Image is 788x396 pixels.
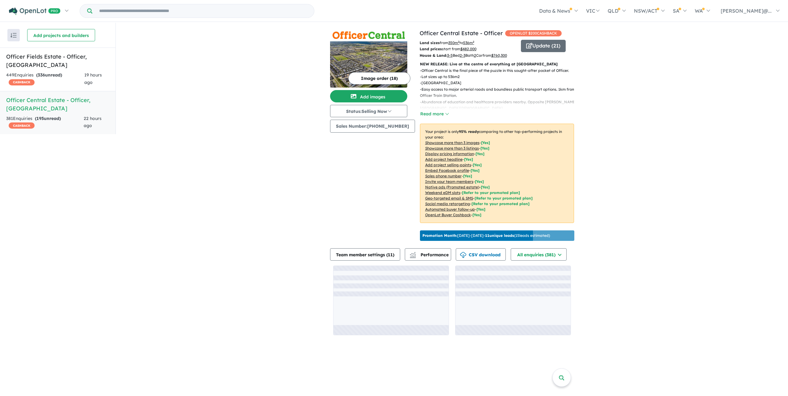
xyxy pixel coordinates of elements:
[475,179,484,184] span: [ Yes ]
[330,248,400,261] button: Team member settings (11)
[481,185,490,189] span: [Yes]
[472,201,530,206] span: [Refer to your promoted plan]
[425,168,469,173] u: Embed Facebook profile
[463,174,472,178] span: [ Yes ]
[420,47,442,51] b: Land prices
[411,252,449,258] span: Performance
[348,72,410,85] button: Image order (18)
[425,157,463,162] u: Add project headline
[9,79,35,85] span: CASHBACK
[425,212,471,217] u: OpenLot Buyer Cashback
[27,29,95,41] button: Add projects and builders
[460,53,465,58] u: 2-3
[521,40,566,52] button: Update (21)
[420,68,579,74] p: - Officer Central is the final piece of the puzzle in this sought-after pocket of Officer.
[422,233,457,238] b: Promotion Month:
[9,7,61,15] img: Openlot PRO Logo White
[463,40,474,45] u: 536 m
[333,31,405,39] img: Officer Central Estate - Officer Logo
[422,233,550,238] p: [DATE] - [DATE] - ( 15 leads estimated)
[38,72,45,78] span: 336
[330,41,407,88] img: Officer Central Estate - Officer
[10,33,17,38] img: sort.svg
[9,122,35,129] span: CASHBACK
[460,252,466,258] img: download icon
[425,174,462,178] u: Sales phone number
[425,196,473,200] u: Geo-targeted email & SMS
[425,185,479,189] u: Native ads (Promoted estate)
[721,8,772,14] span: [PERSON_NAME]@...
[425,151,474,156] u: Display pricing information
[473,163,482,167] span: [ Yes ]
[6,72,84,86] div: 449 Enquir ies
[420,74,579,80] p: - Lot sizes up to 536m2
[420,99,579,112] p: - Abundance of education and healthcare providers nearby. Opposite [PERSON_NAME][GEOGRAPHIC_DATA]...
[420,52,516,59] p: Bed Bath Car from
[36,116,44,121] span: 195
[425,201,470,206] u: Social media retargeting
[330,90,407,102] button: Add images
[330,105,407,117] button: Status:Selling Now
[425,190,460,195] u: Weekend eDM slots
[330,29,407,88] a: Officer Central Estate - Officer LogoOfficer Central Estate - Officer
[475,196,533,200] span: [Refer to your promoted plan]
[480,146,489,151] span: [ Yes ]
[458,40,459,43] sup: 2
[420,40,440,45] b: Land sizes
[459,129,479,134] b: 95 % ready
[447,53,453,58] u: 3-5
[476,151,484,156] span: [ Yes ]
[420,46,516,52] p: start from
[420,80,579,86] p: - [GEOGRAPHIC_DATA]
[425,207,475,212] u: Automated buyer follow-up
[459,40,474,45] span: to
[420,30,503,37] a: Officer Central Estate - Officer
[460,47,476,51] u: $ 482,000
[35,116,61,121] strong: ( unread)
[511,248,567,261] button: All enquiries (381)
[420,124,574,223] p: Your project is only comparing to other top-performing projects in your area: - - - - - - - - - -...
[425,146,479,151] u: Showcase more than 3 listings
[6,115,84,130] div: 381 Enquir ies
[425,140,480,145] u: Showcase more than 3 images
[472,212,481,217] span: [Yes]
[420,53,447,58] b: House & Land:
[474,53,476,58] u: 2
[420,110,449,118] button: Read more
[388,252,393,258] span: 11
[425,163,471,167] u: Add project selling-points
[94,4,313,18] input: Try estate name, suburb, builder or developer
[456,248,506,261] button: CSV download
[481,140,490,145] span: [ Yes ]
[36,72,62,78] strong: ( unread)
[471,168,480,173] span: [ Yes ]
[462,190,520,195] span: [Refer to your promoted plan]
[505,30,562,36] span: OPENLOT $ 200 CASHBACK
[6,96,109,113] h5: Officer Central Estate - Officer , [GEOGRAPHIC_DATA]
[410,254,416,258] img: bar-chart.svg
[464,157,473,162] span: [ Yes ]
[491,53,507,58] u: $ 760,300
[420,86,579,99] p: - Easy access to major arterial roads and boundless public transport options. 1km from Officer Tr...
[410,252,415,255] img: line-chart.svg
[84,72,102,85] span: 19 hours ago
[476,207,485,212] span: [Yes]
[84,116,102,129] span: 22 hours ago
[6,52,109,69] h5: Officer Fields Estate - Officer , [GEOGRAPHIC_DATA]
[420,40,516,46] p: from
[405,248,451,261] button: Performance
[485,233,514,238] b: 11 unique leads
[420,61,574,67] p: NEW RELEASE: Live at the centre of everything at [GEOGRAPHIC_DATA]
[330,120,415,133] button: Sales Number:[PHONE_NUMBER]
[425,179,473,184] u: Invite your team members
[473,40,474,43] sup: 2
[448,40,459,45] u: 350 m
